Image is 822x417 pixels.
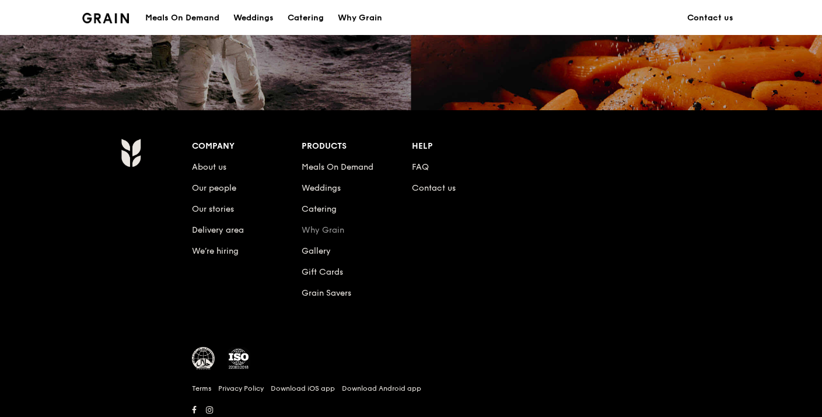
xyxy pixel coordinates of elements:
img: Grain [82,13,130,23]
div: Weddings [233,1,274,36]
a: Meals On Demand [302,162,373,172]
a: Why Grain [331,1,389,36]
a: Contact us [412,183,456,193]
div: Company [192,138,302,155]
a: Download Android app [342,384,421,393]
img: MUIS Halal Certified [192,347,215,370]
a: Gift Cards [302,267,343,277]
div: Meals On Demand [145,1,219,36]
a: Download iOS app [271,384,335,393]
a: Weddings [302,183,341,193]
div: Why Grain [338,1,382,36]
a: Contact us [680,1,740,36]
a: Catering [281,1,331,36]
a: Catering [302,204,337,214]
a: Why Grain [302,225,344,235]
a: Terms [192,384,211,393]
a: Our stories [192,204,234,214]
a: About us [192,162,226,172]
div: Help [412,138,522,155]
a: Privacy Policy [218,384,264,393]
a: We’re hiring [192,246,239,256]
img: Grain [121,138,141,167]
img: ISO Certified [227,347,250,370]
a: Our people [192,183,236,193]
a: FAQ [412,162,429,172]
div: Catering [288,1,324,36]
a: Weddings [226,1,281,36]
a: Delivery area [192,225,244,235]
div: Products [302,138,412,155]
a: Gallery [302,246,331,256]
a: Grain Savers [302,288,351,298]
